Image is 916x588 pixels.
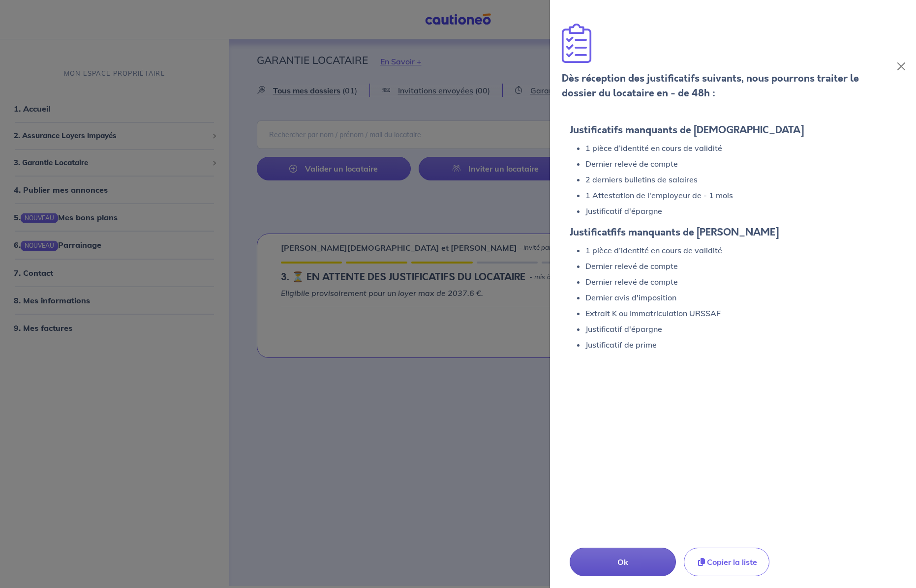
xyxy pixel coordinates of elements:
h5: Justificatifs manquants de [DEMOGRAPHIC_DATA] [570,124,896,136]
li: 1 pièce d’identité en cours de validité [585,140,896,156]
li: Dernier relevé de compte [585,156,896,172]
li: 2 derniers bulletins de salaires [585,172,896,187]
p: Ok [594,556,652,568]
li: Justificatif d'épargne [585,203,896,219]
li: Dernier avis d'imposition [585,290,896,305]
li: 1 pièce d’identité en cours de validité [585,242,896,258]
li: Justificatif d'épargne [585,321,896,337]
li: Dernier relevé de compte [585,274,896,290]
button: Copier la liste [684,548,769,576]
li: Extrait K ou Immatriculation URSSAF [585,305,896,321]
li: Dernier relevé de compte [585,258,896,274]
p: Dès réception des justificatifs suivants, nous pourrons traiter le dossier du locataire en - de 4... [562,71,894,101]
button: Close [894,59,908,74]
button: Ok [570,548,676,576]
li: Justificatif de prime [585,337,896,353]
li: 1 Attestation de l'employeur de - 1 mois [585,187,896,203]
h5: Justificatfifs manquants de [PERSON_NAME] [570,227,896,238]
